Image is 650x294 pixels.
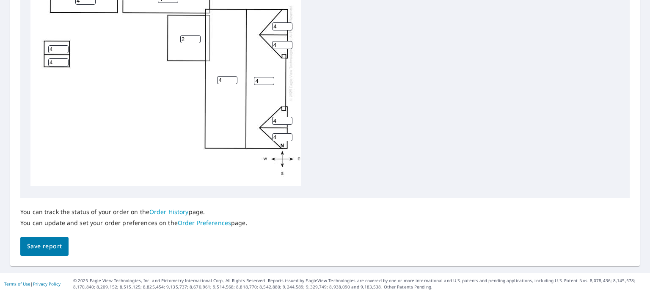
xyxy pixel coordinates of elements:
p: You can track the status of your order on the page. [20,208,248,216]
p: | [4,281,61,286]
a: Terms of Use [4,281,30,287]
a: Order Preferences [178,219,231,227]
span: Save report [27,241,62,252]
a: Order History [149,208,189,216]
a: Privacy Policy [33,281,61,287]
p: You can update and set your order preferences on the page. [20,219,248,227]
p: © 2025 Eagle View Technologies, Inc. and Pictometry International Corp. All Rights Reserved. Repo... [73,278,646,290]
button: Save report [20,237,69,256]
